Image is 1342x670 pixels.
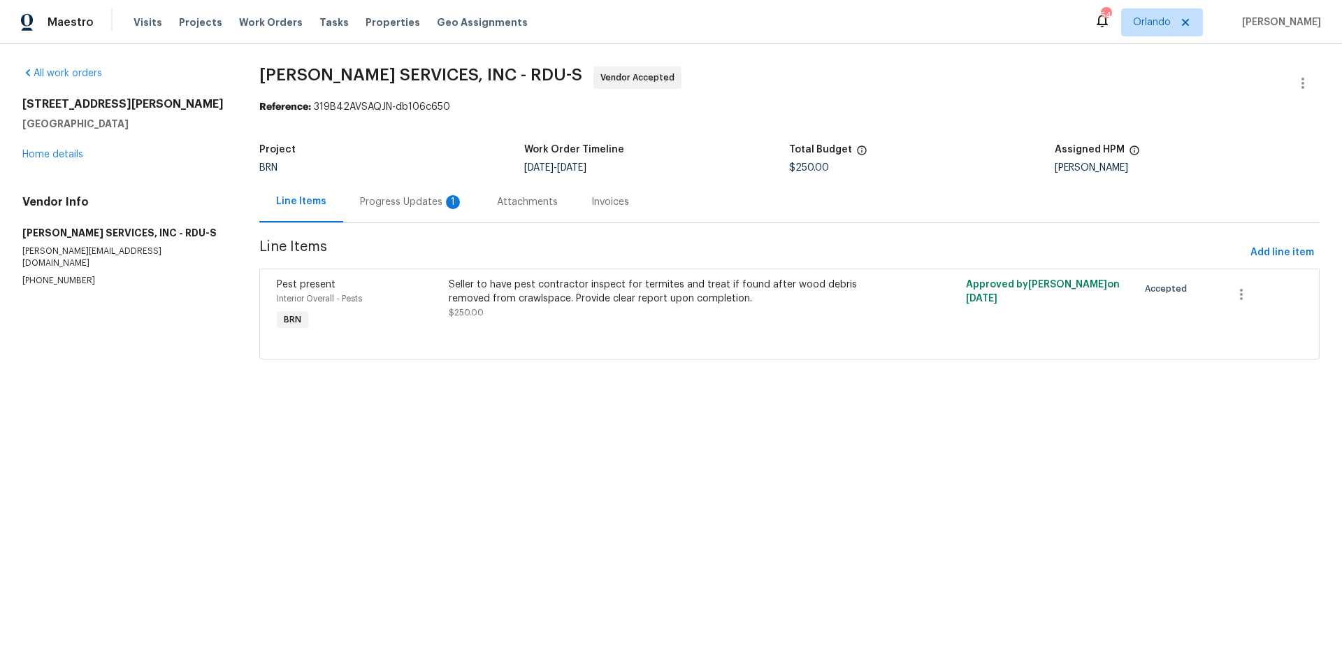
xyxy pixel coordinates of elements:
span: - [524,163,586,173]
h5: Project [259,145,296,155]
span: BRN [259,163,277,173]
span: The total cost of line items that have been proposed by Opendoor. This sum includes line items th... [856,145,867,163]
span: [DATE] [524,163,554,173]
div: Seller to have pest contractor inspect for termites and treat if found after wood debris removed ... [449,278,871,306]
div: Attachments [497,195,558,209]
h4: Vendor Info [22,195,226,209]
h5: [PERSON_NAME] SERVICES, INC - RDU-S [22,226,226,240]
p: [PERSON_NAME][EMAIL_ADDRESS][DOMAIN_NAME] [22,245,226,269]
span: [DATE] [557,163,586,173]
span: BRN [278,313,307,327]
a: Home details [22,150,83,159]
span: Vendor Accepted [600,71,680,85]
span: Accepted [1145,282,1192,296]
div: Progress Updates [360,195,463,209]
span: [DATE] [966,294,997,304]
span: [PERSON_NAME] SERVICES, INC - RDU-S [259,66,582,83]
span: Line Items [259,240,1245,266]
span: $250.00 [789,163,829,173]
span: $250.00 [449,308,484,317]
h2: [STREET_ADDRESS][PERSON_NAME] [22,97,226,111]
span: Approved by [PERSON_NAME] on [966,280,1120,304]
span: Maestro [48,15,94,29]
span: [PERSON_NAME] [1236,15,1321,29]
span: Tasks [319,17,349,27]
span: Projects [179,15,222,29]
span: Add line item [1250,244,1314,262]
div: [PERSON_NAME] [1055,163,1320,173]
a: All work orders [22,69,102,78]
h5: [GEOGRAPHIC_DATA] [22,117,226,131]
div: 319B42AVSAQJN-db106c650 [259,100,1320,114]
span: Work Orders [239,15,303,29]
span: Visits [134,15,162,29]
div: Invoices [591,195,629,209]
div: 54 [1101,8,1111,22]
h5: Assigned HPM [1055,145,1125,155]
p: [PHONE_NUMBER] [22,275,226,287]
span: Properties [366,15,420,29]
b: Reference: [259,102,311,112]
span: Pest present [277,280,335,290]
h5: Work Order Timeline [524,145,624,155]
h5: Total Budget [789,145,852,155]
span: The hpm assigned to this work order. [1129,145,1140,163]
span: Orlando [1133,15,1171,29]
div: Line Items [276,194,326,208]
div: 1 [446,195,460,209]
button: Add line item [1245,240,1320,266]
span: Interior Overall - Pests [277,294,362,303]
span: Geo Assignments [437,15,528,29]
